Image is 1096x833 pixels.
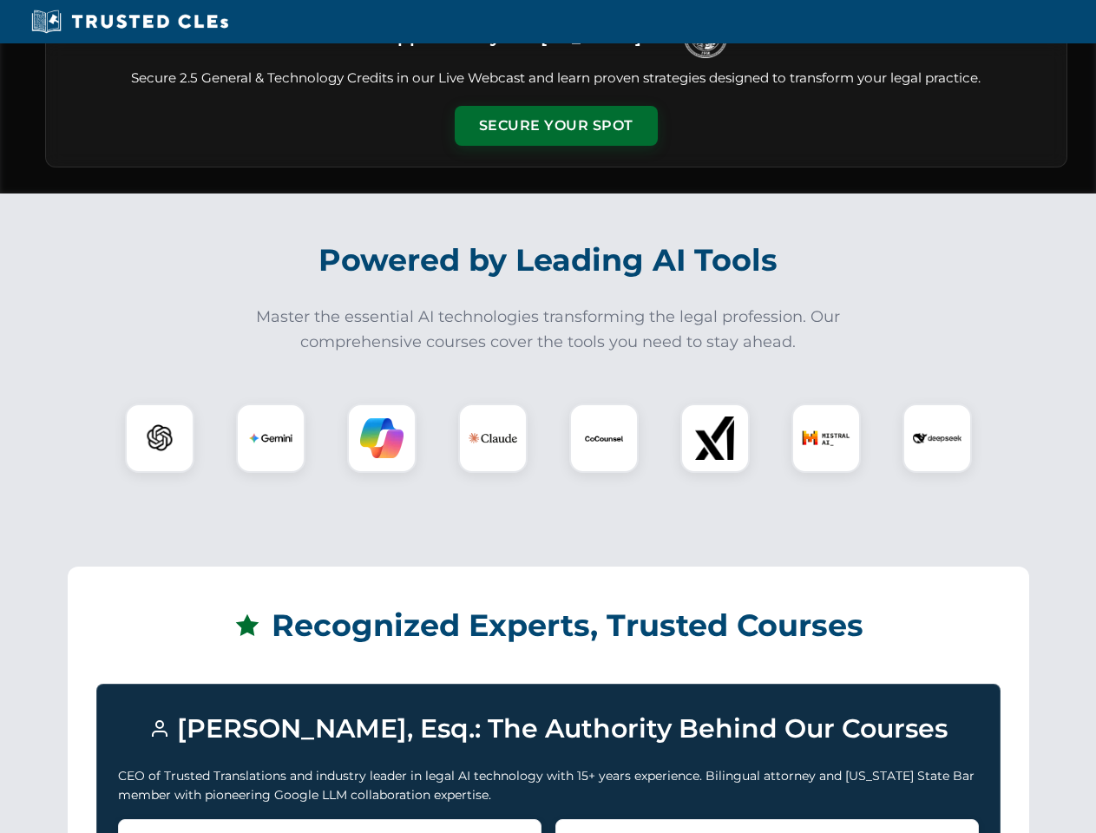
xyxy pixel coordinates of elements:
[569,403,639,473] div: CoCounsel
[26,9,233,35] img: Trusted CLEs
[360,416,404,460] img: Copilot Logo
[135,413,185,463] img: ChatGPT Logo
[902,403,972,473] div: DeepSeek
[693,416,737,460] img: xAI Logo
[458,403,528,473] div: Claude
[236,403,305,473] div: Gemini
[68,230,1029,291] h2: Powered by Leading AI Tools
[802,414,850,462] img: Mistral AI Logo
[96,595,1001,656] h2: Recognized Experts, Trusted Courses
[125,403,194,473] div: ChatGPT
[245,305,852,355] p: Master the essential AI technologies transforming the legal profession. Our comprehensive courses...
[791,403,861,473] div: Mistral AI
[582,416,626,460] img: CoCounsel Logo
[118,766,979,805] p: CEO of Trusted Translations and industry leader in legal AI technology with 15+ years experience....
[455,106,658,146] button: Secure Your Spot
[913,414,961,462] img: DeepSeek Logo
[67,69,1046,89] p: Secure 2.5 General & Technology Credits in our Live Webcast and learn proven strategies designed ...
[680,403,750,473] div: xAI
[249,416,292,460] img: Gemini Logo
[118,705,979,752] h3: [PERSON_NAME], Esq.: The Authority Behind Our Courses
[469,414,517,462] img: Claude Logo
[347,403,417,473] div: Copilot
